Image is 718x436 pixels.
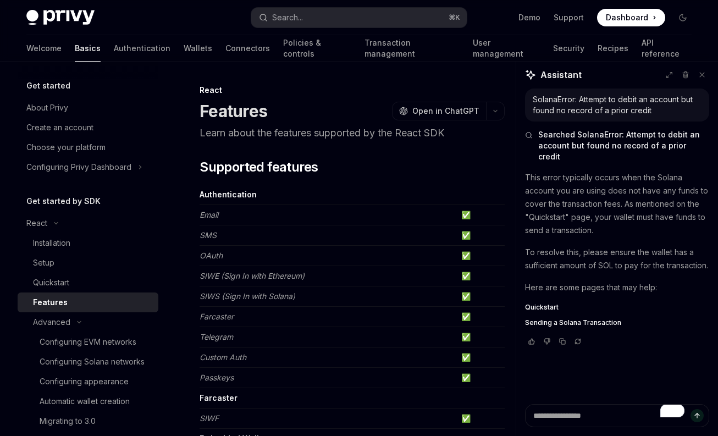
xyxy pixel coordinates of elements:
[691,409,704,422] button: Send message
[538,129,709,162] span: Searched SolanaError: Attempt to debit an account but found no record of a prior credit
[525,129,709,162] button: Searched SolanaError: Attempt to debit an account but found no record of a prior credit
[33,296,68,309] div: Features
[518,12,540,23] a: Demo
[364,35,459,62] a: Transaction management
[457,327,505,347] td: ✅
[525,171,709,237] p: This error typically occurs when the Solana account you are using does not have any funds to cove...
[40,415,96,428] div: Migrating to 3.0
[18,411,158,431] a: Migrating to 3.0
[251,8,467,27] button: Search...⌘K
[457,225,505,246] td: ✅
[200,158,318,176] span: Supported features
[26,10,95,25] img: dark logo
[553,35,584,62] a: Security
[449,13,460,22] span: ⌘ K
[200,291,295,301] em: SIWS (Sign In with Solana)
[200,230,217,240] em: SMS
[33,276,69,289] div: Quickstart
[26,141,106,154] div: Choose your platform
[26,101,68,114] div: About Privy
[457,205,505,225] td: ✅
[26,121,93,134] div: Create an account
[40,355,145,368] div: Configuring Solana networks
[525,246,709,272] p: To resolve this, please ensure the wallet has a sufficient amount of SOL to pay for the transaction.
[283,35,351,62] a: Policies & controls
[525,318,709,327] a: Sending a Solana Transaction
[525,318,621,327] span: Sending a Solana Transaction
[525,303,559,312] span: Quickstart
[33,236,70,250] div: Installation
[525,404,709,427] textarea: To enrich screen reader interactions, please activate Accessibility in Grammarly extension settings
[473,35,540,62] a: User management
[200,85,505,96] div: React
[533,94,702,116] div: SolanaError: Attempt to debit an account but found no record of a prior credit
[40,375,129,388] div: Configuring appearance
[457,246,505,266] td: ✅
[200,271,305,280] em: SIWE (Sign In with Ethereum)
[200,332,233,341] em: Telegram
[26,195,101,208] h5: Get started by SDK
[642,35,692,62] a: API reference
[457,368,505,388] td: ✅
[40,395,130,408] div: Automatic wallet creation
[18,253,158,273] a: Setup
[200,352,246,362] em: Custom Auth
[272,11,303,24] div: Search...
[200,101,267,121] h1: Features
[18,391,158,411] a: Automatic wallet creation
[184,35,212,62] a: Wallets
[75,35,101,62] a: Basics
[200,125,505,141] p: Learn about the features supported by the React SDK
[26,35,62,62] a: Welcome
[554,12,584,23] a: Support
[18,233,158,253] a: Installation
[200,210,218,219] em: Email
[597,9,665,26] a: Dashboard
[200,312,234,321] em: Farcaster
[525,281,709,294] p: Here are some pages that may help:
[40,335,136,349] div: Configuring EVM networks
[200,251,223,260] em: OAuth
[26,161,131,174] div: Configuring Privy Dashboard
[457,286,505,307] td: ✅
[18,273,158,292] a: Quickstart
[200,393,238,402] strong: Farcaster
[525,303,709,312] a: Quickstart
[26,79,70,92] h5: Get started
[18,352,158,372] a: Configuring Solana networks
[457,347,505,368] td: ✅
[598,35,628,62] a: Recipes
[540,68,582,81] span: Assistant
[606,12,648,23] span: Dashboard
[674,9,692,26] button: Toggle dark mode
[18,332,158,352] a: Configuring EVM networks
[18,292,158,312] a: Features
[457,307,505,327] td: ✅
[225,35,270,62] a: Connectors
[457,266,505,286] td: ✅
[114,35,170,62] a: Authentication
[392,102,486,120] button: Open in ChatGPT
[33,316,70,329] div: Advanced
[412,106,479,117] span: Open in ChatGPT
[18,98,158,118] a: About Privy
[33,256,54,269] div: Setup
[200,373,234,382] em: Passkeys
[18,118,158,137] a: Create an account
[18,372,158,391] a: Configuring appearance
[200,190,257,199] strong: Authentication
[26,217,47,230] div: React
[18,137,158,157] a: Choose your platform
